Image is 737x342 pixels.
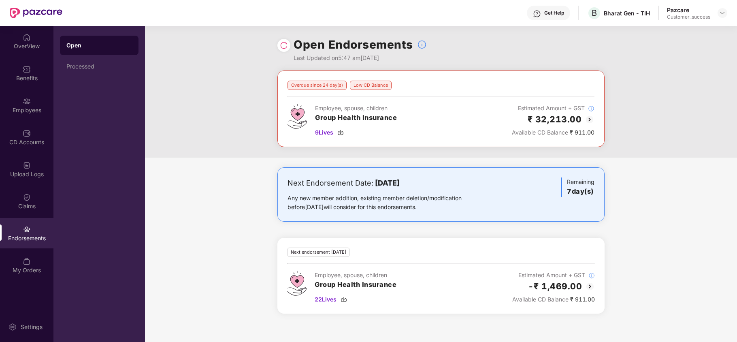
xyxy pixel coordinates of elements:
img: svg+xml;base64,PHN2ZyBpZD0iSGVscC0zMngzMiIgeG1sbnM9Imh0dHA6Ly93d3cudzMub3JnLzIwMDAvc3ZnIiB3aWR0aD... [533,10,541,18]
div: Estimated Amount + GST [512,271,595,280]
img: svg+xml;base64,PHN2ZyBpZD0iSW5mb18tXzMyeDMyIiBkYXRhLW5hbWU9IkluZm8gLSAzMngzMiIgeG1sbnM9Imh0dHA6Ly... [588,272,595,279]
div: Pazcare [667,6,710,14]
img: svg+xml;base64,PHN2ZyBpZD0iQ0RfQWNjb3VudHMiIGRhdGEtbmFtZT0iQ0QgQWNjb3VudHMiIHhtbG5zPSJodHRwOi8vd3... [23,129,31,137]
b: [DATE] [375,179,400,187]
img: svg+xml;base64,PHN2ZyB4bWxucz0iaHR0cDovL3d3dy53My5vcmcvMjAwMC9zdmciIHdpZHRoPSI0Ny43MTQiIGhlaWdodD... [287,271,307,296]
img: svg+xml;base64,PHN2ZyBpZD0iRG93bmxvYWQtMzJ4MzIiIHhtbG5zPSJodHRwOi8vd3d3LnczLm9yZy8yMDAwL3N2ZyIgd2... [341,296,347,303]
img: svg+xml;base64,PHN2ZyBpZD0iQmFjay0yMHgyMCIgeG1sbnM9Imh0dHA6Ly93d3cudzMub3JnLzIwMDAvc3ZnIiB3aWR0aD... [585,282,595,291]
div: Bharat Gen - TIH [604,9,650,17]
img: svg+xml;base64,PHN2ZyBpZD0iTXlfT3JkZXJzIiBkYXRhLW5hbWU9Ik15IE9yZGVycyIgeG1sbnM9Imh0dHA6Ly93d3cudz... [23,257,31,265]
div: Next Endorsement Date: [288,177,487,189]
div: Open [66,41,132,49]
div: Last Updated on 5:47 am[DATE] [294,53,427,62]
img: svg+xml;base64,PHN2ZyBpZD0iSW5mb18tXzMyeDMyIiBkYXRhLW5hbWU9IkluZm8gLSAzMngzMiIgeG1sbnM9Imh0dHA6Ly... [588,105,594,112]
div: Next endorsement [DATE] [287,248,350,257]
div: ₹ 911.00 [512,295,595,304]
img: New Pazcare Logo [10,8,62,18]
h3: Group Health Insurance [315,280,396,290]
img: svg+xml;base64,PHN2ZyBpZD0iSW5mb18tXzMyeDMyIiBkYXRhLW5hbWU9IkluZm8gLSAzMngzMiIgeG1sbnM9Imh0dHA6Ly... [417,40,427,49]
span: Available CD Balance [512,129,568,136]
img: svg+xml;base64,PHN2ZyBpZD0iQmFjay0yMHgyMCIgeG1sbnM9Imh0dHA6Ly93d3cudzMub3JnLzIwMDAvc3ZnIiB3aWR0aD... [585,115,594,124]
h2: ₹ 32,213.00 [528,113,582,126]
img: svg+xml;base64,PHN2ZyBpZD0iQ2xhaW0iIHhtbG5zPSJodHRwOi8vd3d3LnczLm9yZy8yMDAwL3N2ZyIgd2lkdGg9IjIwIi... [23,193,31,201]
h2: -₹ 1,469.00 [528,280,582,293]
div: Get Help [544,10,564,16]
h3: Group Health Insurance [315,113,397,123]
img: svg+xml;base64,PHN2ZyBpZD0iSG9tZSIgeG1sbnM9Imh0dHA6Ly93d3cudzMub3JnLzIwMDAvc3ZnIiB3aWR0aD0iMjAiIG... [23,33,31,41]
div: Processed [66,63,132,70]
img: svg+xml;base64,PHN2ZyBpZD0iRHJvcGRvd24tMzJ4MzIiIHhtbG5zPSJodHRwOi8vd3d3LnczLm9yZy8yMDAwL3N2ZyIgd2... [719,10,726,16]
div: Overdue since 24 day(s) [288,81,347,90]
div: Low CD Balance [350,81,392,90]
img: svg+xml;base64,PHN2ZyBpZD0iRW5kb3JzZW1lbnRzIiB4bWxucz0iaHR0cDovL3d3dy53My5vcmcvMjAwMC9zdmciIHdpZH... [23,225,31,233]
img: svg+xml;base64,PHN2ZyBpZD0iU2V0dGluZy0yMHgyMCIgeG1sbnM9Imh0dHA6Ly93d3cudzMub3JnLzIwMDAvc3ZnIiB3aW... [9,323,17,331]
img: svg+xml;base64,PHN2ZyBpZD0iRG93bmxvYWQtMzJ4MzIiIHhtbG5zPSJodHRwOi8vd3d3LnczLm9yZy8yMDAwL3N2ZyIgd2... [337,129,344,136]
img: svg+xml;base64,PHN2ZyBpZD0iQmVuZWZpdHMiIHhtbG5zPSJodHRwOi8vd3d3LnczLm9yZy8yMDAwL3N2ZyIgd2lkdGg9Ij... [23,65,31,73]
div: ₹ 911.00 [512,128,594,137]
div: Employee, spouse, children [315,104,397,113]
div: Settings [18,323,45,331]
span: B [592,8,597,18]
img: svg+xml;base64,PHN2ZyBpZD0iUmVsb2FkLTMyeDMyIiB4bWxucz0iaHR0cDovL3d3dy53My5vcmcvMjAwMC9zdmciIHdpZH... [280,41,288,49]
span: Available CD Balance [512,296,569,303]
h3: 7 day(s) [567,186,594,197]
span: 9 Lives [315,128,333,137]
div: Customer_success [667,14,710,20]
span: 22 Lives [315,295,337,304]
div: Employee, spouse, children [315,271,396,280]
div: Estimated Amount + GST [512,104,594,113]
img: svg+xml;base64,PHN2ZyBpZD0iVXBsb2FkX0xvZ3MiIGRhdGEtbmFtZT0iVXBsb2FkIExvZ3MiIHhtbG5zPSJodHRwOi8vd3... [23,161,31,169]
img: svg+xml;base64,PHN2ZyB4bWxucz0iaHR0cDovL3d3dy53My5vcmcvMjAwMC9zdmciIHdpZHRoPSI0Ny43MTQiIGhlaWdodD... [288,104,307,129]
div: Any new member addition, existing member deletion/modification before [DATE] will consider for th... [288,194,487,212]
h1: Open Endorsements [294,36,413,53]
img: svg+xml;base64,PHN2ZyBpZD0iRW1wbG95ZWVzIiB4bWxucz0iaHR0cDovL3d3dy53My5vcmcvMjAwMC9zdmciIHdpZHRoPS... [23,97,31,105]
div: Remaining [561,177,594,197]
